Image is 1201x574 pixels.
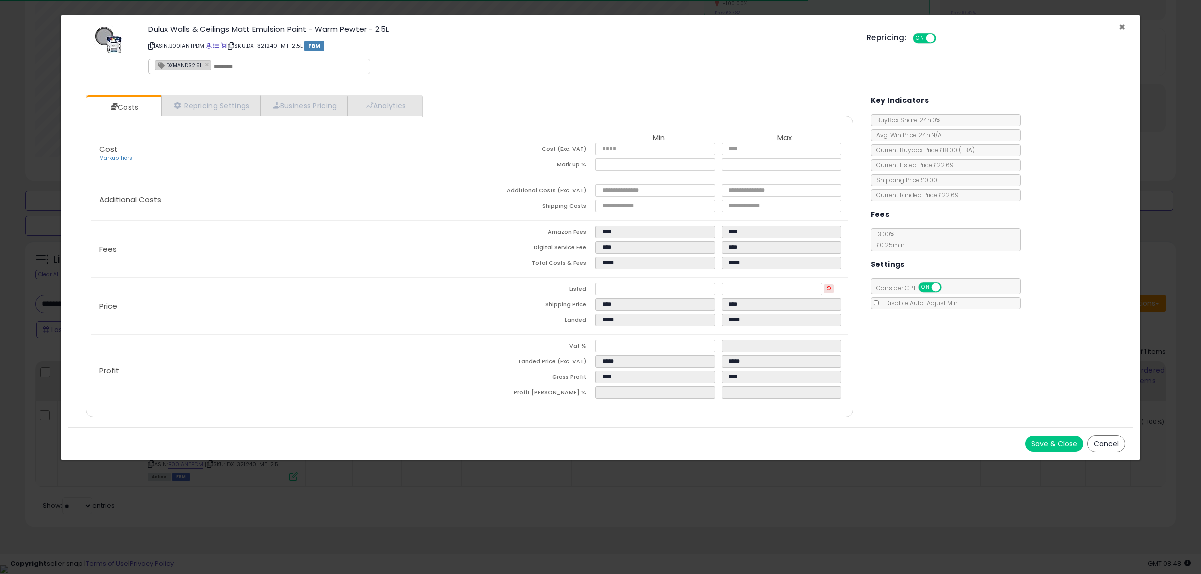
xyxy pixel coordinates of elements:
span: 13.00 % [871,230,905,249]
h5: Settings [871,258,905,271]
span: Consider CPT: [871,284,955,292]
a: Costs [86,97,160,117]
td: Shipping Price [469,298,595,314]
a: Analytics [347,95,421,116]
span: ( FBA ) [959,146,975,154]
span: £18.00 [939,146,975,154]
span: ON [914,34,926,43]
td: Digital Service Fee [469,241,595,257]
span: Shipping Price: £0.00 [871,176,937,184]
p: Price [91,302,469,310]
td: Landed [469,314,595,329]
a: Your listing only [221,42,226,50]
td: Vat % [469,340,595,355]
a: Business Pricing [260,95,348,116]
td: Total Costs & Fees [469,257,595,272]
button: Save & Close [1025,436,1083,452]
span: ON [919,283,932,292]
td: Mark up % [469,158,595,174]
button: Cancel [1087,435,1125,452]
p: Additional Costs [91,196,469,204]
a: All offer listings [213,42,219,50]
h5: Key Indicators [871,94,929,107]
span: OFF [940,283,956,292]
span: Current Buybox Price: [871,146,975,154]
td: Landed Price (Exc. VAT) [469,355,595,371]
span: BuyBox Share 24h: 0% [871,116,940,124]
td: Cost (Exc. VAT) [469,143,595,158]
h5: Repricing: [867,34,907,42]
span: Current Landed Price: £22.69 [871,191,959,199]
span: £0.25 min [871,241,905,249]
p: Fees [91,245,469,253]
td: Shipping Costs [469,200,595,215]
p: Cost [91,145,469,162]
span: × [1119,20,1125,34]
td: Amazon Fees [469,226,595,241]
span: Current Listed Price: £22.69 [871,161,954,169]
a: Markup Tiers [99,154,132,162]
span: Disable Auto-Adjust Min [880,299,958,307]
td: Listed [469,283,595,298]
a: Repricing Settings [161,95,260,116]
span: DXMANDS2.5L [155,61,202,69]
h3: Dulux Walls & Ceilings Matt Emulsion Paint - Warm Pewter - 2.5L [148,25,852,33]
td: Additional Costs (Exc. VAT) [469,184,595,200]
span: Avg. Win Price 24h: N/A [871,131,942,139]
h5: Fees [871,208,890,221]
span: FBM [304,41,324,51]
a: × [205,60,211,69]
a: BuyBox page [206,42,212,50]
td: Profit [PERSON_NAME] % [469,386,595,402]
img: 41AuZSqgiTL._SL60_.jpg [93,25,123,55]
th: Max [722,134,848,143]
span: OFF [935,34,951,43]
th: Min [595,134,722,143]
td: Gross Profit [469,371,595,386]
p: Profit [91,367,469,375]
p: ASIN: B00IANTPDM | SKU: DX-321240-MT-2.5L [148,38,852,54]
